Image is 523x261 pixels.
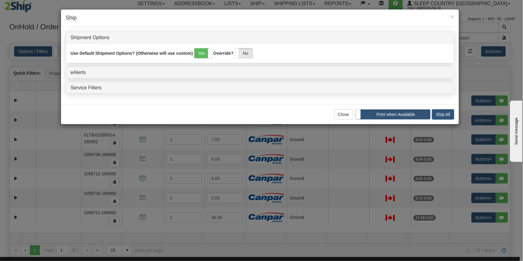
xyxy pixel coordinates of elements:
[451,13,454,20] span: ×
[509,99,522,162] iframe: chat widget
[432,109,454,120] button: Ship All
[66,14,454,22] h4: Ship
[235,48,253,58] label: No
[5,5,57,10] div: Send message
[194,48,212,58] label: Yes
[357,110,430,119] label: Print when Available
[334,109,353,120] button: Close
[213,50,234,56] label: Override?
[71,50,193,56] label: Use Default Shipment Options? (Otherwise will use custom)
[71,85,101,90] a: Service Filters
[71,35,109,40] a: Shipment Options
[71,70,86,75] a: eAlerts
[451,13,454,20] button: Close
